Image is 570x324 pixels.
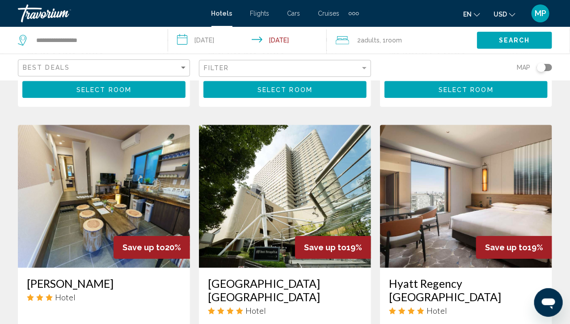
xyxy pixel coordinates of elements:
span: Hotel [55,292,76,302]
a: Hyatt Regency [GEOGRAPHIC_DATA] [389,277,543,303]
span: USD [494,11,507,18]
a: [PERSON_NAME] [27,277,181,290]
div: 3 star Hotel [27,292,181,302]
button: Extra navigation items [349,6,359,21]
a: Select Room [203,83,367,93]
button: Select Room [22,81,186,97]
span: , 1 [380,34,402,46]
img: Hotel image [18,125,190,268]
span: Save up to [304,243,346,252]
span: Best Deals [23,64,70,71]
a: Select Room [22,83,186,93]
button: Change language [463,8,480,21]
a: [GEOGRAPHIC_DATA] [GEOGRAPHIC_DATA] [208,277,362,303]
div: 4 star Hotel [389,306,543,316]
a: Cars [287,10,300,17]
button: Search [477,32,552,48]
span: Hotel [426,306,447,316]
button: Select Room [384,81,548,97]
a: Select Room [384,83,548,93]
div: 19% [295,236,371,259]
a: Hotels [211,10,232,17]
span: Hotel [245,306,266,316]
mat-select: Sort by [23,64,187,72]
span: Map [517,61,530,74]
span: Room [386,37,402,44]
img: Hotel image [199,125,371,268]
span: Save up to [485,243,528,252]
button: Check-in date: Sep 3, 2025 Check-out date: Sep 14, 2025 [168,27,327,54]
span: Search [499,37,530,44]
span: Save up to [122,243,165,252]
a: Travorium [18,4,203,22]
button: Toggle map [530,63,552,72]
span: Filter [204,64,229,72]
button: Select Room [203,81,367,97]
button: Travelers: 2 adults, 0 children [327,27,477,54]
span: en [463,11,472,18]
span: Select Room [258,86,312,93]
span: 2 [357,34,380,46]
button: Change currency [494,8,515,21]
button: Filter [199,59,371,78]
iframe: Button to launch messaging window [534,288,563,317]
div: 20% [114,236,190,259]
div: 4 star Hotel [208,306,362,316]
button: User Menu [529,4,552,23]
div: 19% [476,236,552,259]
span: Select Room [76,86,131,93]
span: MP [535,9,546,18]
a: Flights [250,10,270,17]
span: Adults [361,37,380,44]
a: Cruises [318,10,340,17]
span: Select Room [439,86,494,93]
img: Hotel image [380,125,552,268]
